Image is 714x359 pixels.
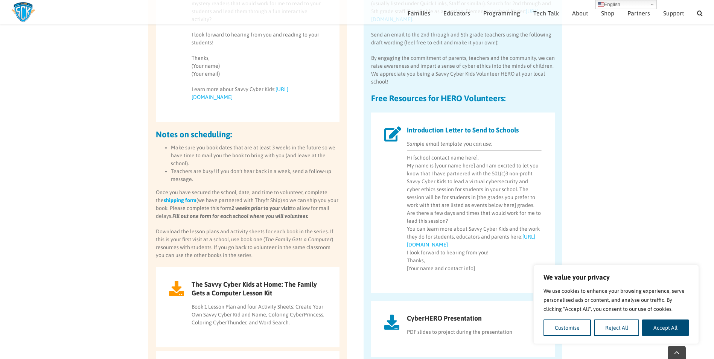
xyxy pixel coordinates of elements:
img: en [598,2,604,8]
h2: Introduction Letter to Send to Schools [384,126,519,134]
p: Learn more about Savvy Cyber Kids: [192,85,326,101]
p: Send an email to the 2nd through and 5th grade teachers using the following draft wording (feel f... [371,31,555,47]
p: Book 1 Lesson Plan and four Activity Sheets: Create Your Own Savvy Cyber Kid and Name, Coloring C... [192,303,326,327]
li: Teachers are busy! If you don’t hear back in a week, send a follow-up message. [171,167,339,183]
span: Families [408,10,430,16]
div: My name is [your name here] and I am excited to let you know that I have partnered with the 501(c... [407,162,542,225]
p: Download the lesson plans and activity sheets for each book in the series. If this is your first ... [156,228,339,259]
img: Savvy Cyber Kids Logo [11,2,35,23]
em: The Family Gets a Computer [265,236,332,242]
button: Customise [543,319,591,336]
span: Partners [627,10,650,16]
span: About [572,10,588,16]
span: Shop [601,10,614,16]
em: Sample email template you can use: [407,141,492,147]
div: I look forward to hearing from you! [407,249,542,257]
p: By engaging the commitment of parents, teachers and the community, we can raise awareness and imp... [371,54,555,86]
div: [Your name and contact info] [407,265,542,272]
strong: 2 weeks prior to your visit [231,205,291,211]
span: Educators [443,10,470,16]
a: shipping form [164,197,196,203]
a: The Savvy Cyber Kids at Home: The Family Gets a Computer Lesson Kit [169,280,326,297]
span: Support [663,10,684,16]
div: Thanks, [407,257,542,265]
p: Thanks, (Your name) (Your email) [192,54,326,78]
p: I look forward to hearing from you and reading to your students! [192,31,326,47]
div: You can learn more about Savvy Cyber Kids and the work they do for students, educators and parent... [407,225,542,249]
strong: Fill out one form for each school where you will volunteer. [172,213,308,219]
p: Once you have secured the school, date, and time to volunteer, complete the (we have partnered wi... [156,189,339,220]
p: We use cookies to enhance your browsing experience, serve personalised ads or content, and analys... [543,286,689,313]
p: We value your privacy [543,273,689,282]
li: Make sure you book dates that are at least 3 weeks in the future so we have time to mail you the ... [171,144,339,167]
button: Accept All [642,319,689,336]
p: PDF slides to project during the presentation [407,328,542,336]
strong: Notes on scheduling: [156,129,232,139]
span: Programming [483,10,520,16]
a: [URL][DOMAIN_NAME] [192,86,288,100]
a: CyberHERO Presentation [384,314,482,322]
strong: Free Resources for HERO Volunteers: [371,93,505,103]
div: Hi [school contact name here], [407,154,542,162]
span: Tech Talk [533,10,559,16]
button: Reject All [594,319,639,336]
